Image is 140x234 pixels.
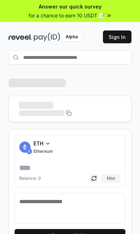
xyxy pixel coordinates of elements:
[26,149,32,154] img: ETH.svg
[38,175,41,181] span: 0
[28,12,105,19] span: for a chance to earn 10 USDT 📝
[19,175,37,181] span: Balance:
[33,149,53,154] span: Ethereum
[103,30,131,43] button: Sign In
[39,3,102,10] span: Answer our quick survey
[34,33,60,41] img: pay_id
[33,140,43,147] span: ETH
[101,174,121,183] button: Max
[62,33,82,41] div: Alpha
[9,33,32,41] img: reveel_dark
